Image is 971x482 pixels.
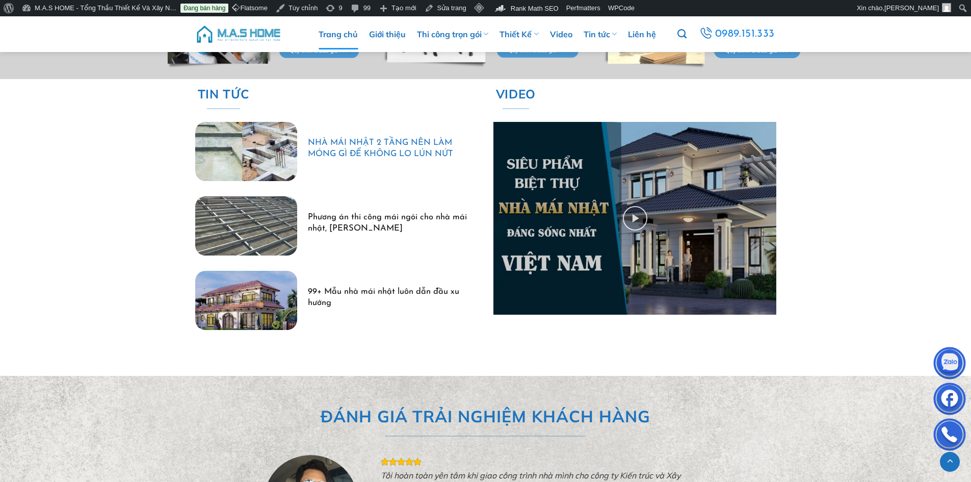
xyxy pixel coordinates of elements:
[195,122,297,181] img: NHÀ MÁI NHẬT 2 TẦNG NÊN LÀM MÓNG GÌ ĐỂ KHÔNG LO LÚN NỨT 1
[934,349,965,380] img: Zalo
[195,196,297,256] img: Phương án thi công mái ngói cho nhà mái nhật, mái thái 28
[511,5,559,12] span: Rank Math SEO
[319,19,358,49] a: Trang chủ
[698,25,776,43] a: 0989.151.333
[321,403,650,429] span: ĐÁNH GIÁ TRẢI NGHIỆM KHÁCH HÀNG
[417,19,488,49] a: Thi công trọn gói
[934,421,965,451] img: Phone
[493,122,776,315] a: Untitled 3 1
[195,271,297,330] img: 99+ Mẫu nhà mái nhật luôn dẫn đầu xu hướng 33
[500,19,538,49] a: Thiết Kế
[628,19,656,49] a: Liên hệ
[308,138,467,160] a: NHÀ MÁI NHẬT 2 TẦNG NÊN LÀM MÓNG GÌ ĐỂ KHÔNG LO LÚN NỨT
[584,19,617,49] a: Tin tức
[677,23,687,45] a: Tìm kiếm
[715,26,775,43] span: 0989.151.333
[495,84,536,104] span: Video
[197,84,249,104] span: TIN TỨC
[180,4,228,13] a: Đang bán hàng
[940,452,960,472] a: Lên đầu trang
[550,19,572,49] a: Video
[884,4,939,12] span: [PERSON_NAME]
[369,19,406,49] a: Giới thiệu
[308,287,467,309] a: 99+ Mẫu nhà mái nhật luôn dẫn đầu xu hướng
[195,19,282,49] img: M.A.S HOME – Tổng Thầu Thiết Kế Và Xây Nhà Trọn Gói
[934,385,965,416] img: Facebook
[493,122,776,315] img: Trang chủ 150
[308,212,467,234] a: Phương án thi công mái ngói cho nhà mái nhật, [PERSON_NAME]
